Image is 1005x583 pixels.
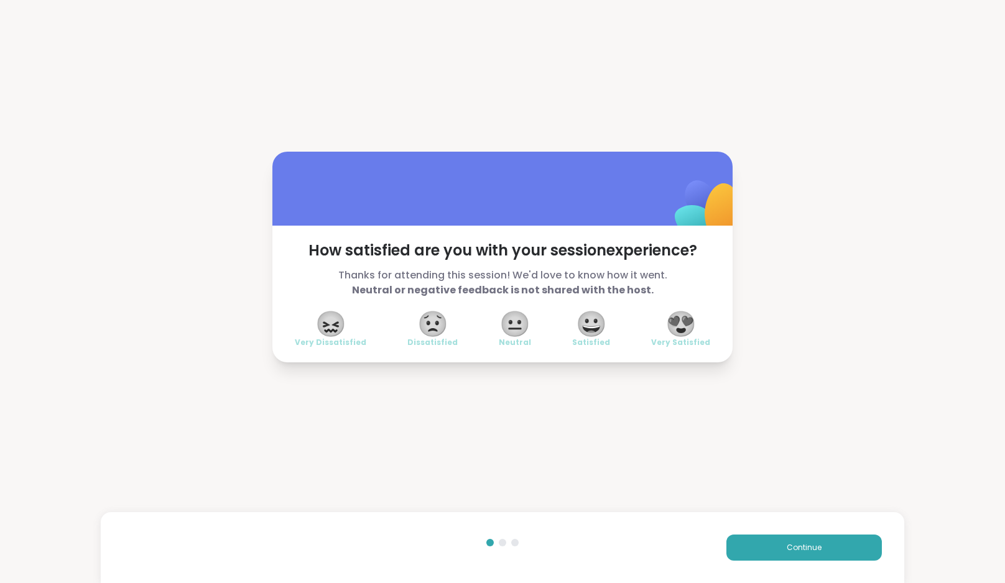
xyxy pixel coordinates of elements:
[787,542,822,553] span: Continue
[352,283,654,297] b: Neutral or negative feedback is not shared with the host.
[295,337,366,347] span: Very Dissatisfied
[665,313,697,335] span: 😍
[499,313,530,335] span: 😐
[572,337,610,347] span: Satisfied
[499,337,531,347] span: Neutral
[726,535,882,561] button: Continue
[407,337,458,347] span: Dissatisfied
[651,337,710,347] span: Very Satisfied
[295,268,710,298] span: Thanks for attending this session! We'd love to know how it went.
[417,313,448,335] span: 😟
[315,313,346,335] span: 😖
[295,241,710,260] span: How satisfied are you with your session experience?
[646,148,769,272] img: ShareWell Logomark
[576,313,607,335] span: 😀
